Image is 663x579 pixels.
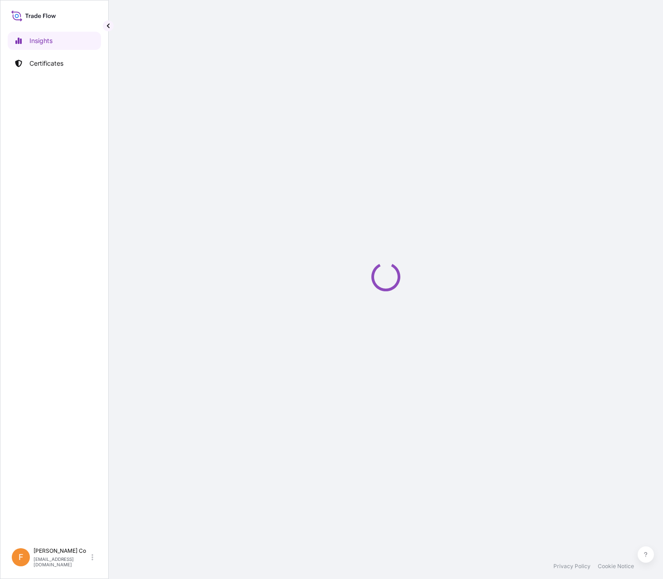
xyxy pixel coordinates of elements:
[34,556,90,567] p: [EMAIL_ADDRESS][DOMAIN_NAME]
[29,36,53,45] p: Insights
[598,563,634,570] a: Cookie Notice
[34,547,90,555] p: [PERSON_NAME] Co
[8,32,101,50] a: Insights
[553,563,591,570] a: Privacy Policy
[19,553,24,562] span: F
[8,54,101,72] a: Certificates
[29,59,63,68] p: Certificates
